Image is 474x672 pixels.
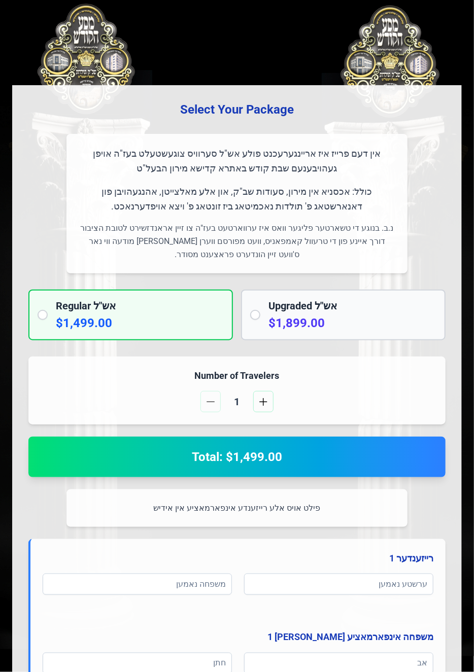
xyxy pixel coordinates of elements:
[43,551,433,565] h4: רייזענדער 1
[41,449,433,465] h2: Total: $1,499.00
[56,299,224,313] h2: Regular אש"ל
[79,184,395,214] p: כולל: אכסניא אין מירון, סעודות שב"ק, און אלע מאלצייטן, אהנגעהויבן פון דאנארשטאג פ' תולדות נאכמיטא...
[28,101,446,118] h3: Select Your Package
[79,222,395,261] p: נ.ב. בנוגע די טשארטער פליגער וואס איז ערווארטעט בעז"ה צו זיין אראנדזשירט לטובת הציבור דורך איינע ...
[79,146,395,176] p: אין דעם פרייז איז אריינגערעכנט פולע אש"ל סערוויס צוגעשטעלט בעז"ה אויפן געהויבענעם שבת קודש באתרא ...
[43,630,433,645] h4: משפחה אינפארמאציע [PERSON_NAME] 1
[268,299,436,313] h2: Upgraded אש"ל
[56,315,224,331] p: $1,499.00
[225,395,249,409] span: 1
[41,369,433,383] h4: Number of Travelers
[268,315,436,331] p: $1,899.00
[79,502,395,515] p: פילט אויס אלע רייזענדע אינפארמאציע אין אידיש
